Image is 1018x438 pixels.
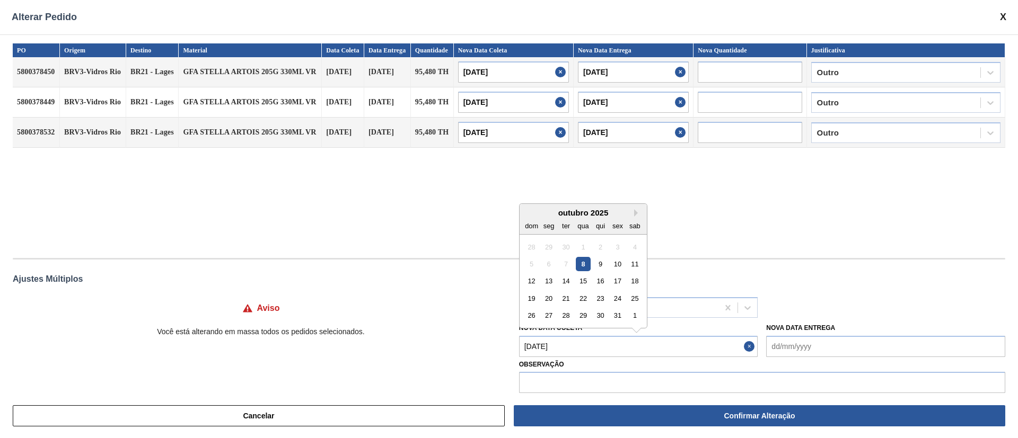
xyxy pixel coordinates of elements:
[694,43,806,57] th: Nova Quantidade
[520,208,647,217] div: outubro 2025
[559,291,573,306] div: Choose terça-feira, 21 de outubro de 2025
[578,92,689,113] input: dd/mm/yyyy
[126,87,179,118] td: BR21 - Lages
[817,99,839,106] div: Outro
[411,118,454,148] td: 95,480 TH
[60,43,126,57] th: Origem
[675,92,689,113] button: Close
[628,257,642,271] div: Choose sábado, 11 de outubro de 2025
[514,405,1005,426] button: Confirmar Alteração
[524,308,539,323] div: Choose domingo, 26 de outubro de 2025
[766,336,1005,357] input: dd/mm/yyyy
[610,291,625,306] div: Choose sexta-feira, 24 de outubro de 2025
[179,57,322,87] td: GFA STELLA ARTOIS 205G 330ML VR
[578,122,689,143] input: dd/mm/yyyy
[574,43,694,57] th: Nova Data Entrega
[364,118,411,148] td: [DATE]
[559,218,573,233] div: ter
[364,43,411,57] th: Data Entrega
[411,87,454,118] td: 95,480 TH
[126,118,179,148] td: BR21 - Lages
[675,61,689,83] button: Close
[817,129,839,137] div: Outro
[541,274,556,288] div: Choose segunda-feira, 13 de outubro de 2025
[13,118,60,148] td: 5800378532
[458,92,569,113] input: dd/mm/yyyy
[13,57,60,87] td: 5800378450
[628,308,642,323] div: Choose sábado, 1 de novembro de 2025
[593,308,608,323] div: Choose quinta-feira, 30 de outubro de 2025
[322,43,364,57] th: Data Coleta
[458,61,569,83] input: dd/mm/yyyy
[411,43,454,57] th: Quantidade
[576,239,590,254] div: Not available quarta-feira, 1 de outubro de 2025
[541,308,556,323] div: Choose segunda-feira, 27 de outubro de 2025
[576,218,590,233] div: qua
[610,239,625,254] div: Not available sexta-feira, 3 de outubro de 2025
[576,291,590,306] div: Choose quarta-feira, 22 de outubro de 2025
[13,327,509,336] p: Você está alterando em massa todos os pedidos selecionados.
[628,239,642,254] div: Not available sábado, 4 de outubro de 2025
[411,57,454,87] td: 95,480 TH
[13,274,1005,284] div: Ajustes Múltiplos
[12,12,77,23] span: Alterar Pedido
[179,87,322,118] td: GFA STELLA ARTOIS 205G 330ML VR
[458,122,569,143] input: dd/mm/yyyy
[610,274,625,288] div: Choose sexta-feira, 17 de outubro de 2025
[524,274,539,288] div: Choose domingo, 12 de outubro de 2025
[610,218,625,233] div: sex
[593,291,608,306] div: Choose quinta-feira, 23 de outubro de 2025
[322,118,364,148] td: [DATE]
[541,257,556,271] div: Not available segunda-feira, 6 de outubro de 2025
[364,57,411,87] td: [DATE]
[628,291,642,306] div: Choose sábado, 25 de outubro de 2025
[541,291,556,306] div: Choose segunda-feira, 20 de outubro de 2025
[524,218,539,233] div: dom
[257,303,280,313] h4: Aviso
[13,43,60,57] th: PO
[524,257,539,271] div: Not available domingo, 5 de outubro de 2025
[519,336,758,357] input: dd/mm/yyyy
[524,239,539,254] div: Not available domingo, 28 de setembro de 2025
[555,122,569,143] button: Close
[519,357,1005,372] label: Observação
[126,43,179,57] th: Destino
[559,308,573,323] div: Choose terça-feira, 28 de outubro de 2025
[524,291,539,306] div: Choose domingo, 19 de outubro de 2025
[60,118,126,148] td: BRV3-Vidros Rio
[628,218,642,233] div: sab
[60,87,126,118] td: BRV3-Vidros Rio
[179,118,322,148] td: GFA STELLA ARTOIS 205G 330ML VR
[541,239,556,254] div: Not available segunda-feira, 29 de setembro de 2025
[454,43,574,57] th: Nova Data Coleta
[634,209,642,217] button: Next Month
[364,87,411,118] td: [DATE]
[628,274,642,288] div: Choose sábado, 18 de outubro de 2025
[541,218,556,233] div: seg
[322,87,364,118] td: [DATE]
[675,122,689,143] button: Close
[555,92,569,113] button: Close
[817,69,839,76] div: Outro
[523,238,643,324] div: month 2025-10
[576,274,590,288] div: Choose quarta-feira, 15 de outubro de 2025
[179,43,322,57] th: Material
[576,308,590,323] div: Choose quarta-feira, 29 de outubro de 2025
[578,61,689,83] input: dd/mm/yyyy
[13,87,60,118] td: 5800378449
[519,324,583,332] label: Nova Data Coleta
[126,57,179,87] td: BR21 - Lages
[559,239,573,254] div: Not available terça-feira, 30 de setembro de 2025
[610,308,625,323] div: Choose sexta-feira, 31 de outubro de 2025
[807,43,1005,57] th: Justificativa
[13,405,505,426] button: Cancelar
[593,218,608,233] div: qui
[60,57,126,87] td: BRV3-Vidros Rio
[610,257,625,271] div: Choose sexta-feira, 10 de outubro de 2025
[559,274,573,288] div: Choose terça-feira, 14 de outubro de 2025
[593,274,608,288] div: Choose quinta-feira, 16 de outubro de 2025
[593,257,608,271] div: Choose quinta-feira, 9 de outubro de 2025
[555,61,569,83] button: Close
[322,57,364,87] td: [DATE]
[593,239,608,254] div: Not available quinta-feira, 2 de outubro de 2025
